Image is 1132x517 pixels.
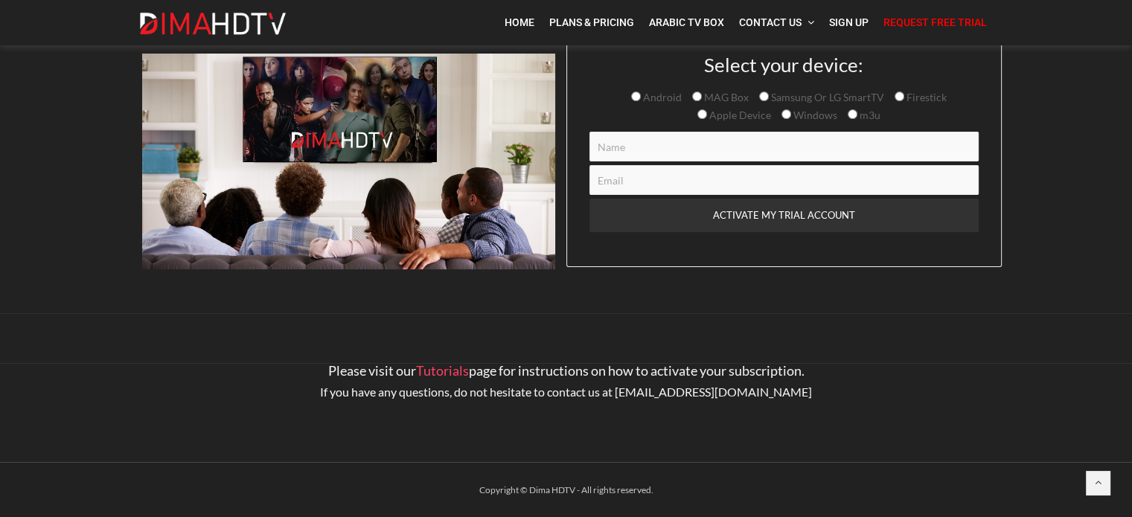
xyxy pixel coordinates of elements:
a: Request Free Trial [876,7,994,38]
span: Please visit our page for instructions on how to activate your subscription. [328,362,805,379]
input: ACTIVATE MY TRIAL ACCOUNT [589,199,979,232]
a: Arabic TV Box [642,7,732,38]
div: Copyright © Dima HDTV - All rights reserved. [131,481,1002,499]
span: Windows [791,109,837,121]
img: Dima HDTV [138,12,287,36]
span: Sign Up [829,16,869,28]
form: Contact form [578,54,990,266]
span: Contact Us [739,16,802,28]
a: Home [497,7,542,38]
span: Home [505,16,534,28]
a: Plans & Pricing [542,7,642,38]
input: Name [589,132,979,161]
span: Android [641,91,682,103]
a: Contact Us [732,7,822,38]
span: Select your device: [704,53,863,77]
span: Firestick [904,91,947,103]
span: If you have any questions, do not hesitate to contact us at [EMAIL_ADDRESS][DOMAIN_NAME] [320,385,812,399]
span: m3u [857,109,880,121]
input: Email [589,165,979,195]
input: Apple Device [697,109,707,119]
input: MAG Box [692,91,702,101]
a: Back to top [1086,471,1110,495]
span: Arabic TV Box [649,16,724,28]
input: Windows [781,109,791,119]
a: Sign Up [822,7,876,38]
input: Android [631,91,641,101]
input: Firestick [895,91,904,101]
span: Request Free Trial [883,16,987,28]
span: Apple Device [707,109,771,121]
input: Samsung Or LG SmartTV [759,91,769,101]
span: Samsung Or LG SmartTV [769,91,884,103]
span: MAG Box [702,91,749,103]
span: Plans & Pricing [549,16,634,28]
a: Tutorials [416,362,469,379]
input: m3u [848,109,857,119]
